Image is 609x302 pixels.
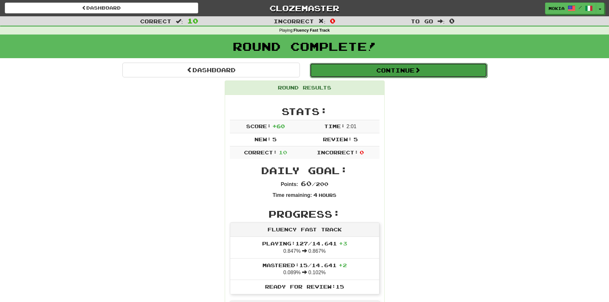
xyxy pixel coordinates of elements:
span: + 2 [339,262,347,268]
span: + 3 [339,240,347,246]
h2: Stats: [230,106,379,117]
span: 0 [360,149,364,155]
span: Correct: [244,149,277,155]
li: 0.847% 0.867% [230,237,379,259]
li: 0.089% 0.102% [230,258,379,280]
span: 2 : 0 1 [347,124,356,129]
span: 0 [449,17,455,25]
small: Hours [319,192,336,198]
span: Playing: 127 / 14.641 [262,240,347,246]
span: / 200 [301,181,328,187]
span: New: [254,136,271,142]
span: : [438,19,445,24]
a: Dashboard [5,3,198,13]
span: Time: [324,123,345,129]
span: 60 [301,180,312,187]
span: Review: [323,136,352,142]
span: Score: [246,123,271,129]
span: / [579,5,582,10]
a: Mokia / [545,3,596,14]
span: To go [411,18,433,24]
span: 0 [330,17,335,25]
span: 10 [187,17,198,25]
span: Ready for Review: 15 [265,283,344,290]
span: + 60 [272,123,285,129]
h1: Round Complete! [2,40,607,53]
span: 10 [279,149,287,155]
span: Mastered: 15 / 14.641 [262,262,347,268]
span: Incorrect: [317,149,358,155]
span: : [176,19,183,24]
span: Incorrect [274,18,314,24]
span: 5 [272,136,277,142]
a: Dashboard [122,63,300,77]
div: Round Results [225,81,384,95]
span: Mokia [549,5,565,11]
span: : [318,19,325,24]
strong: Points: [281,182,298,187]
span: 5 [354,136,358,142]
h2: Progress: [230,209,379,219]
strong: Time remaining: [273,192,312,198]
a: Clozemaster [208,3,401,14]
h2: Daily Goal: [230,165,379,176]
span: 4 [313,192,317,198]
strong: Fluency Fast Track [293,28,330,33]
div: Fluency Fast Track [230,223,379,237]
span: Correct [140,18,171,24]
button: Continue [310,63,487,78]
